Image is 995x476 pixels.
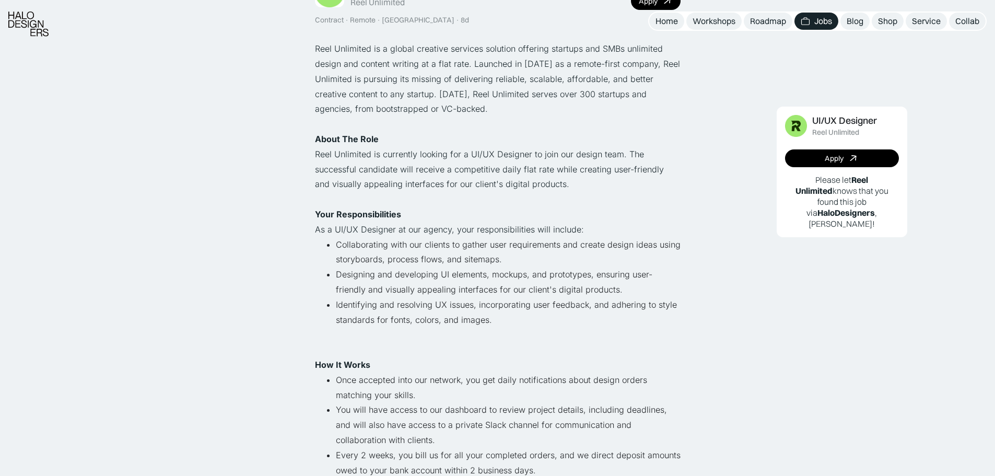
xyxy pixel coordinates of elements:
[315,342,681,357] p: ‍
[315,192,681,207] p: ‍
[377,16,381,25] div: ·
[345,16,349,25] div: ·
[315,132,681,147] p: ‍ ‍
[812,115,877,126] div: UI/UX Designer
[794,13,838,30] a: Jobs
[693,16,735,27] div: Workshops
[336,237,681,268] li: Collaborating with our clients to gather user requirements and create design ideas using storyboa...
[949,13,986,30] a: Collab
[744,13,792,30] a: Roadmap
[825,154,844,163] div: Apply
[336,267,681,297] li: Designing and developing UI elements, mockups, and prototypes, ensuring user-friendly and visuall...
[785,115,807,137] img: Job Image
[455,16,460,25] div: ·
[912,16,941,27] div: Service
[461,16,469,25] div: 8d
[872,13,904,30] a: Shop
[315,117,681,132] p: ‍
[847,16,863,27] div: Blog
[382,16,454,25] div: [GEOGRAPHIC_DATA]
[315,207,681,222] p: ‍ ‍
[315,222,681,237] p: As a UI/UX Designer at our agency, your responsibilities will include:
[336,373,681,403] li: Once accepted into our network, you get daily notifications about design orders matching your ski...
[840,13,870,30] a: Blog
[336,402,681,447] li: You will have access to our dashboard to review project details, including deadlines, and will al...
[655,16,678,27] div: Home
[750,16,786,27] div: Roadmap
[315,147,681,192] p: Reel Unlimited is currently looking for a UI/UX Designer to join our design team. The successful ...
[315,359,370,370] strong: How It Works
[686,13,742,30] a: Workshops
[814,16,832,27] div: Jobs
[649,13,684,30] a: Home
[812,128,859,137] div: Reel Unlimited
[785,175,899,229] p: Please let knows that you found this job via , [PERSON_NAME]!
[336,297,681,342] li: Identifying and resolving UX issues, incorporating user feedback, and adhering to style standards...
[795,175,869,196] b: Reel Unlimited
[785,149,899,167] a: Apply
[315,41,681,117] p: Reel Unlimited is a global creative services solution offering startups and SMBs unlimited design...
[955,16,979,27] div: Collab
[878,16,897,27] div: Shop
[315,16,344,25] div: Contract
[350,16,376,25] div: Remote
[906,13,947,30] a: Service
[315,209,401,219] strong: Your Responsibilities
[315,134,379,144] strong: About The Role
[817,207,875,218] b: HaloDesigners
